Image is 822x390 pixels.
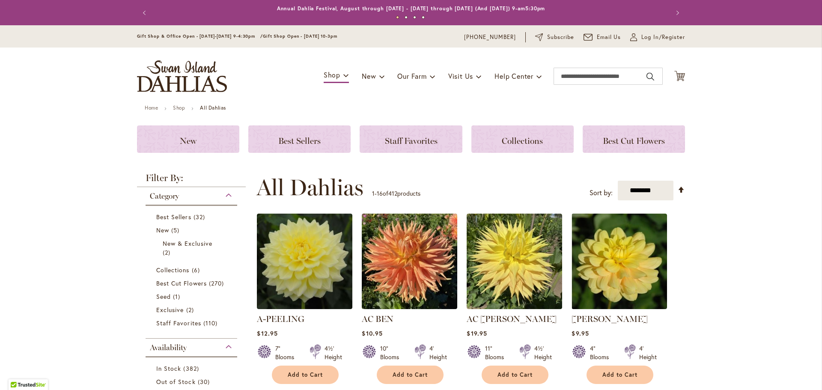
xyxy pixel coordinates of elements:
[156,319,229,327] a: Staff Favorites
[497,371,533,378] span: Add to Cart
[572,214,667,309] img: AHOY MATEY
[668,4,685,21] button: Next
[494,71,533,80] span: Help Center
[583,125,685,153] a: Best Cut Flowers
[156,292,171,301] span: Seed
[362,303,457,311] a: AC BEN
[150,191,179,201] span: Category
[263,33,337,39] span: Gift Shop Open - [DATE] 10-3pm
[324,70,340,79] span: Shop
[471,125,574,153] a: Collections
[257,303,352,311] a: A-Peeling
[590,344,614,361] div: 4" Blooms
[173,292,182,301] span: 1
[137,4,154,21] button: Previous
[362,314,393,324] a: AC BEN
[180,136,197,146] span: New
[385,136,438,146] span: Staff Favorites
[360,125,462,153] a: Staff Favorites
[325,344,342,361] div: 4½' Height
[275,344,299,361] div: 7" Blooms
[377,366,444,384] button: Add to Cart
[257,214,352,309] img: A-Peeling
[467,214,562,309] img: AC Jeri
[156,305,229,314] a: Exclusive
[163,239,222,257] a: New &amp; Exclusive
[194,212,207,221] span: 32
[405,16,408,19] button: 2 of 4
[163,248,173,257] span: 2
[641,33,685,42] span: Log In/Register
[156,364,181,372] span: In Stock
[192,265,202,274] span: 6
[362,214,457,309] img: AC BEN
[156,213,191,221] span: Best Sellers
[630,33,685,42] a: Log In/Register
[603,136,665,146] span: Best Cut Flowers
[448,71,473,80] span: Visit Us
[145,104,158,111] a: Home
[257,314,304,324] a: A-PEELING
[156,292,229,301] a: Seed
[256,175,363,200] span: All Dahlias
[572,314,648,324] a: [PERSON_NAME]
[372,189,375,197] span: 1
[482,366,548,384] button: Add to Cart
[156,212,229,221] a: Best Sellers
[464,33,516,42] a: [PHONE_NUMBER]
[396,16,399,19] button: 1 of 4
[422,16,425,19] button: 4 of 4
[156,266,190,274] span: Collections
[467,303,562,311] a: AC Jeri
[183,364,201,373] span: 382
[186,305,196,314] span: 2
[502,136,543,146] span: Collections
[277,5,545,12] a: Annual Dahlia Festival, August through [DATE] - [DATE] through [DATE] (And [DATE]) 9-am5:30pm
[590,185,613,201] label: Sort by:
[209,279,226,288] span: 270
[362,329,382,337] span: $10.95
[393,371,428,378] span: Add to Cart
[173,104,185,111] a: Shop
[547,33,574,42] span: Subscribe
[377,189,383,197] span: 16
[572,303,667,311] a: AHOY MATEY
[156,364,229,373] a: In Stock 382
[380,344,404,361] div: 10" Blooms
[288,371,323,378] span: Add to Cart
[372,187,420,200] p: - of products
[137,125,239,153] a: New
[485,344,509,361] div: 11" Blooms
[278,136,321,146] span: Best Sellers
[156,265,229,274] a: Collections
[163,239,212,247] span: New & Exclusive
[156,377,229,386] a: Out of Stock 30
[156,279,207,287] span: Best Cut Flowers
[597,33,621,42] span: Email Us
[156,306,184,314] span: Exclusive
[362,71,376,80] span: New
[534,344,552,361] div: 4½' Height
[137,60,227,92] a: store logo
[248,125,351,153] a: Best Sellers
[639,344,657,361] div: 4' Height
[467,314,557,324] a: AC [PERSON_NAME]
[572,329,589,337] span: $9.95
[150,343,187,352] span: Availability
[413,16,416,19] button: 3 of 4
[198,377,212,386] span: 30
[156,378,196,386] span: Out of Stock
[200,104,226,111] strong: All Dahlias
[203,319,220,327] span: 110
[602,371,637,378] span: Add to Cart
[156,279,229,288] a: Best Cut Flowers
[137,173,246,187] strong: Filter By:
[171,226,182,235] span: 5
[397,71,426,80] span: Our Farm
[429,344,447,361] div: 4' Height
[587,366,653,384] button: Add to Cart
[156,319,201,327] span: Staff Favorites
[535,33,574,42] a: Subscribe
[584,33,621,42] a: Email Us
[156,226,169,234] span: New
